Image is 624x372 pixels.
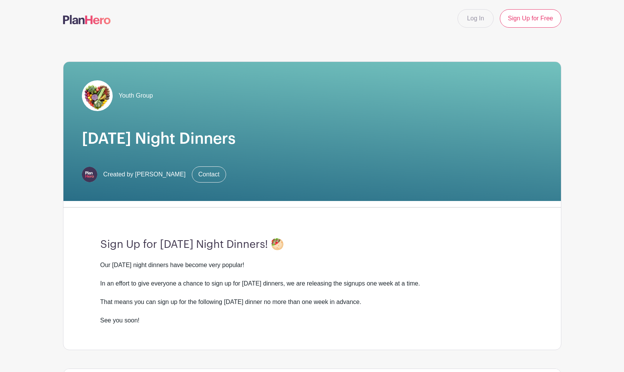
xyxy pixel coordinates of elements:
a: Log In [458,9,494,28]
span: Created by [PERSON_NAME] [103,170,186,179]
a: Sign Up for Free [500,9,561,28]
a: Contact [192,166,226,183]
img: heart-fruits-vegetables-500x500.png [82,80,113,111]
h3: Sign Up for [DATE] Night Dinners! 🥙 [100,238,524,251]
h1: [DATE] Night Dinners [82,130,542,148]
img: logo-507f7623f17ff9eddc593b1ce0a138ce2505c220e1c5a4e2b4648c50719b7d32.svg [63,15,111,24]
div: Our [DATE] night dinners have become very popular! In an effort to give everyone a chance to sign... [100,261,524,325]
span: Youth Group [119,91,153,100]
img: PH-Logo-Circle-Centered-Purple.jpg [82,167,97,182]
